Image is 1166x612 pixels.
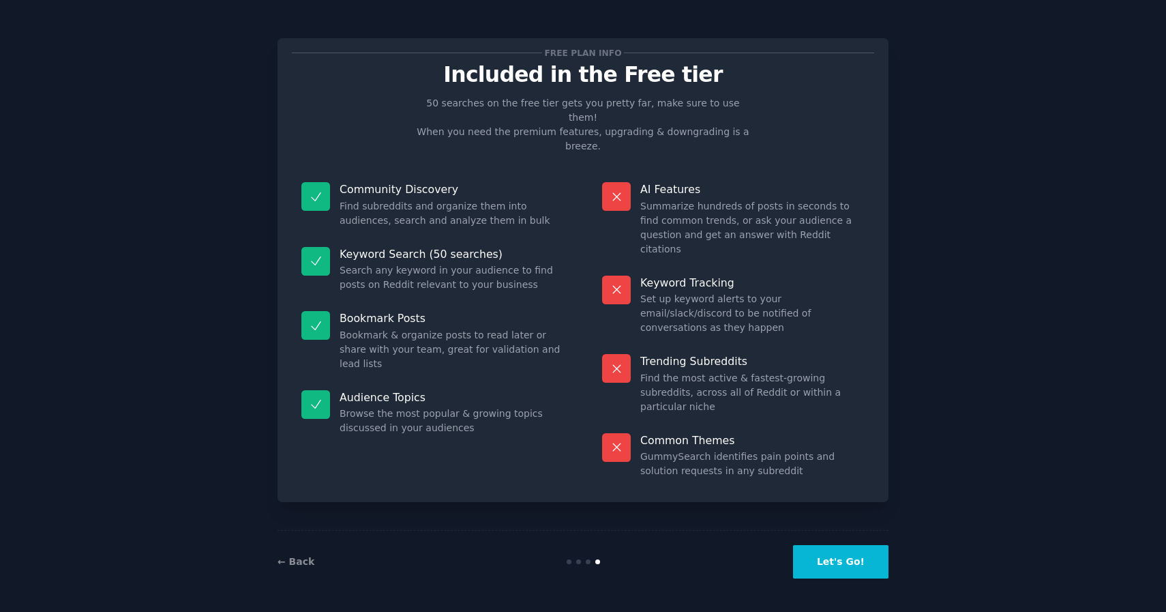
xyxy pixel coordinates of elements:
[340,390,564,405] p: Audience Topics
[640,199,865,257] dd: Summarize hundreds of posts in seconds to find common trends, or ask your audience a question and...
[640,182,865,196] p: AI Features
[340,199,564,228] dd: Find subreddits and organize them into audiences, search and analyze them in bulk
[640,371,865,414] dd: Find the most active & fastest-growing subreddits, across all of Reddit or within a particular niche
[340,407,564,435] dd: Browse the most popular & growing topics discussed in your audiences
[542,46,624,60] span: Free plan info
[640,450,865,478] dd: GummySearch identifies pain points and solution requests in any subreddit
[640,433,865,448] p: Common Themes
[640,276,865,290] p: Keyword Tracking
[793,545,888,579] button: Let's Go!
[340,182,564,196] p: Community Discovery
[340,247,564,261] p: Keyword Search (50 searches)
[411,96,755,154] p: 50 searches on the free tier gets you pretty far, make sure to use them! When you need the premiu...
[640,292,865,335] dd: Set up keyword alerts to your email/slack/discord to be notified of conversations as they happen
[640,354,865,368] p: Trending Subreddits
[340,263,564,292] dd: Search any keyword in your audience to find posts on Reddit relevant to your business
[340,311,564,325] p: Bookmark Posts
[292,63,874,87] p: Included in the Free tier
[278,556,314,567] a: ← Back
[340,328,564,371] dd: Bookmark & organize posts to read later or share with your team, great for validation and lead lists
